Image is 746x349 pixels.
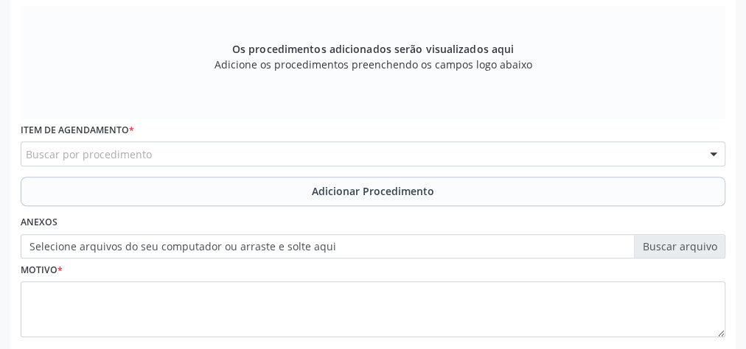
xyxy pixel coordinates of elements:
label: Item de agendamento [21,119,134,142]
span: Buscar por procedimento [26,147,152,162]
span: Adicionar Procedimento [312,183,434,199]
label: Anexos [21,211,57,234]
span: Os procedimentos adicionados serão visualizados aqui [232,41,514,57]
span: Adicione os procedimentos preenchendo os campos logo abaixo [215,57,532,72]
label: Motivo [21,258,63,281]
button: Adicionar Procedimento [21,177,725,206]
